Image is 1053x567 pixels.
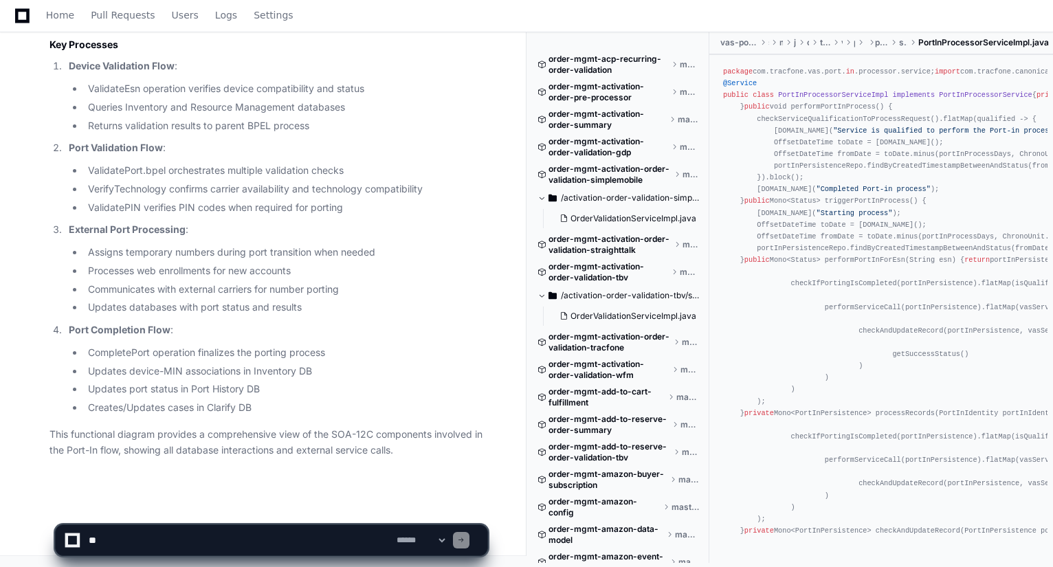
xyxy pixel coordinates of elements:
span: return [964,256,990,264]
strong: Device Validation Flow [69,60,175,71]
span: order-mgmt-activation-order-validation-tracfone [548,331,671,353]
span: master [676,392,699,403]
p: : [69,222,487,238]
button: OrderValidationServiceImpl.java [554,209,696,228]
span: order-mgmt-add-to-reserve-order-validation-tbv [548,441,671,463]
span: master [680,142,699,153]
span: in [846,67,854,76]
p: : [69,140,487,156]
span: implements [892,91,935,100]
span: processor [875,37,889,48]
span: master [680,419,699,430]
span: order-mgmt-activation-order-validation-gdp [548,136,669,158]
li: Communicates with external carriers for number porting [84,282,487,298]
span: order-mgmt-activation-order-validation-straighttalk [548,234,672,256]
span: service [899,37,907,48]
span: master [680,87,699,98]
span: order-mgmt-activation-order-summary [548,109,667,131]
span: public [744,256,770,264]
span: private [744,409,774,417]
li: Creates/Updates cases in Clarify DB [84,400,487,416]
span: java [794,37,796,48]
span: PortInProcessorServiceImpl [778,91,888,100]
li: Updates port status in Port History DB [84,381,487,397]
span: com [807,37,809,48]
span: Users [172,11,199,19]
li: Queries Inventory and Resource Management databases [84,100,487,115]
li: ValidatePIN verifies PIN codes when required for porting [84,200,487,216]
span: master [680,267,699,278]
span: master [678,114,699,125]
span: public [744,103,770,111]
button: /activation-order-validation-simplemobile/src/main/java/com/tracfone/activation/order/validation/... [537,187,699,209]
button: /activation-order-validation-tbv/src/main/java/com/tracfone/activation/order/validation/tbv/service [537,285,699,307]
span: master [683,169,699,180]
strong: External Port Processing [69,223,186,235]
span: class [753,91,774,100]
li: ValidatePort.bpel orchestrates multiple validation checks [84,163,487,179]
span: OrderValidationServiceImpl.java [570,311,696,322]
span: order-mgmt-activation-order-validation-simplemobile [548,164,672,186]
p: This functional diagram provides a comprehensive view of the SOA-12C components involved in the P... [49,427,487,458]
span: public [723,91,749,100]
span: order-mgmt-acp-recurring-order-validation [548,54,669,76]
button: OrderValidationServiceImpl.java [554,307,696,326]
span: port [854,37,855,48]
svg: Directory [548,287,557,304]
span: master [682,337,699,348]
span: import [935,67,960,76]
p: : [69,322,487,338]
span: main [779,37,783,48]
span: master [683,239,699,250]
strong: Port Completion Flow [69,324,170,335]
li: Processes web enrollments for new accounts [84,263,487,279]
span: Settings [254,11,293,19]
span: PortInProcessorService [939,91,1032,100]
li: VerifyTechnology confirms carrier availability and technology compatibility [84,181,487,197]
span: vas-port-in-processor [720,37,757,48]
p: : [69,58,487,74]
span: public [744,197,770,205]
span: package [723,67,753,76]
li: Assigns temporary numbers during port transition when needed [84,245,487,260]
span: master [680,364,699,375]
svg: Directory [548,190,557,206]
span: master [682,447,699,458]
span: PortInProcessorServiceImpl.java [918,37,1049,48]
span: vas [841,37,843,48]
span: order-mgmt-add-to-reserve-order-summary [548,414,669,436]
span: Home [46,11,74,19]
span: order-mgmt-activation-order-pre-processor [548,81,669,103]
span: Pull Requests [91,11,155,19]
li: ValidateEsn operation verifies device compatibility and status [84,81,487,97]
span: /activation-order-validation-simplemobile/src/main/java/com/tracfone/activation/order/validation/... [561,192,699,203]
li: CompletePort operation finalizes the porting process [84,345,487,361]
span: order-mgmt-add-to-cart-fulfillment [548,386,665,408]
strong: Port Validation Flow [69,142,163,153]
span: tracfone [820,37,830,48]
span: Logs [215,11,237,19]
span: /activation-order-validation-tbv/src/main/java/com/tracfone/activation/order/validation/tbv/service [561,290,699,301]
span: order-mgmt-amazon-config [548,496,661,518]
span: order-mgmt-activation-order-validation-tbv [548,261,669,283]
li: Returns validation results to parent BPEL process [84,118,487,134]
span: master [678,474,699,485]
li: Updates device-MIN associations in Inventory DB [84,364,487,379]
span: order-mgmt-activation-order-validation-wfm [548,359,669,381]
span: order-mgmt-amazon-buyer-subscription [548,469,667,491]
h3: Key Processes [49,38,487,52]
li: Updates databases with port status and results [84,300,487,315]
span: "Starting process" [817,209,893,217]
span: @Service [723,80,757,88]
span: master [680,59,699,70]
span: src [768,37,769,48]
span: OrderValidationServiceImpl.java [570,213,696,224]
span: "Completed Port-in process" [817,186,931,194]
